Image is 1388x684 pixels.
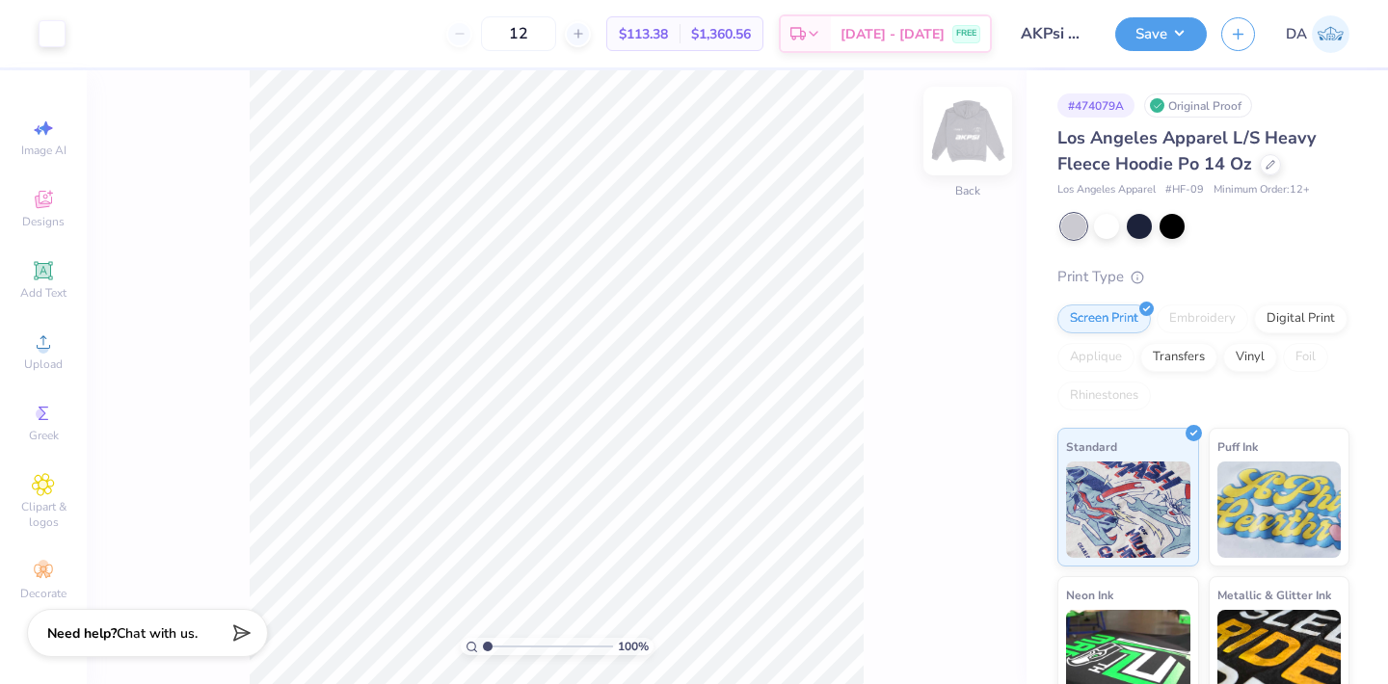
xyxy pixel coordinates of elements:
div: # 474079A [1057,93,1134,118]
span: $113.38 [619,24,668,44]
span: Metallic & Glitter Ink [1217,585,1331,605]
span: Los Angeles Apparel [1057,182,1156,198]
span: Chat with us. [117,624,198,643]
div: Transfers [1140,343,1217,372]
a: DA [1286,15,1349,53]
div: Applique [1057,343,1134,372]
img: Puff Ink [1217,461,1342,558]
span: Standard [1066,436,1117,457]
span: Decorate [20,586,67,601]
img: Back [929,92,1006,170]
div: Print Type [1057,266,1349,288]
img: Standard [1066,461,1190,558]
input: Untitled Design [1006,14,1101,53]
div: Back [955,182,980,199]
span: Neon Ink [1066,585,1113,605]
span: Upload [24,356,63,372]
span: [DATE] - [DATE] [841,24,945,44]
strong: Need help? [47,624,117,643]
div: Vinyl [1223,343,1277,372]
div: Digital Print [1254,304,1348,333]
span: FREE [956,27,976,40]
span: Los Angeles Apparel L/S Heavy Fleece Hoodie Po 14 Oz [1057,126,1316,175]
button: Save [1115,17,1207,51]
div: Original Proof [1144,93,1252,118]
span: Designs [22,214,65,229]
span: Puff Ink [1217,436,1258,457]
span: Image AI [21,143,67,158]
div: Rhinestones [1057,381,1151,410]
input: – – [481,16,556,51]
div: Foil [1283,343,1328,372]
span: Clipart & logos [10,499,77,530]
span: # HF-09 [1165,182,1204,198]
span: Greek [29,428,59,443]
span: DA [1286,23,1307,45]
span: 100 % [618,638,649,655]
div: Embroidery [1157,304,1248,333]
img: Deeksha Arora [1312,15,1349,53]
div: Screen Print [1057,304,1151,333]
span: Add Text [20,285,67,301]
span: $1,360.56 [691,24,751,44]
span: Minimum Order: 12 + [1214,182,1310,198]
